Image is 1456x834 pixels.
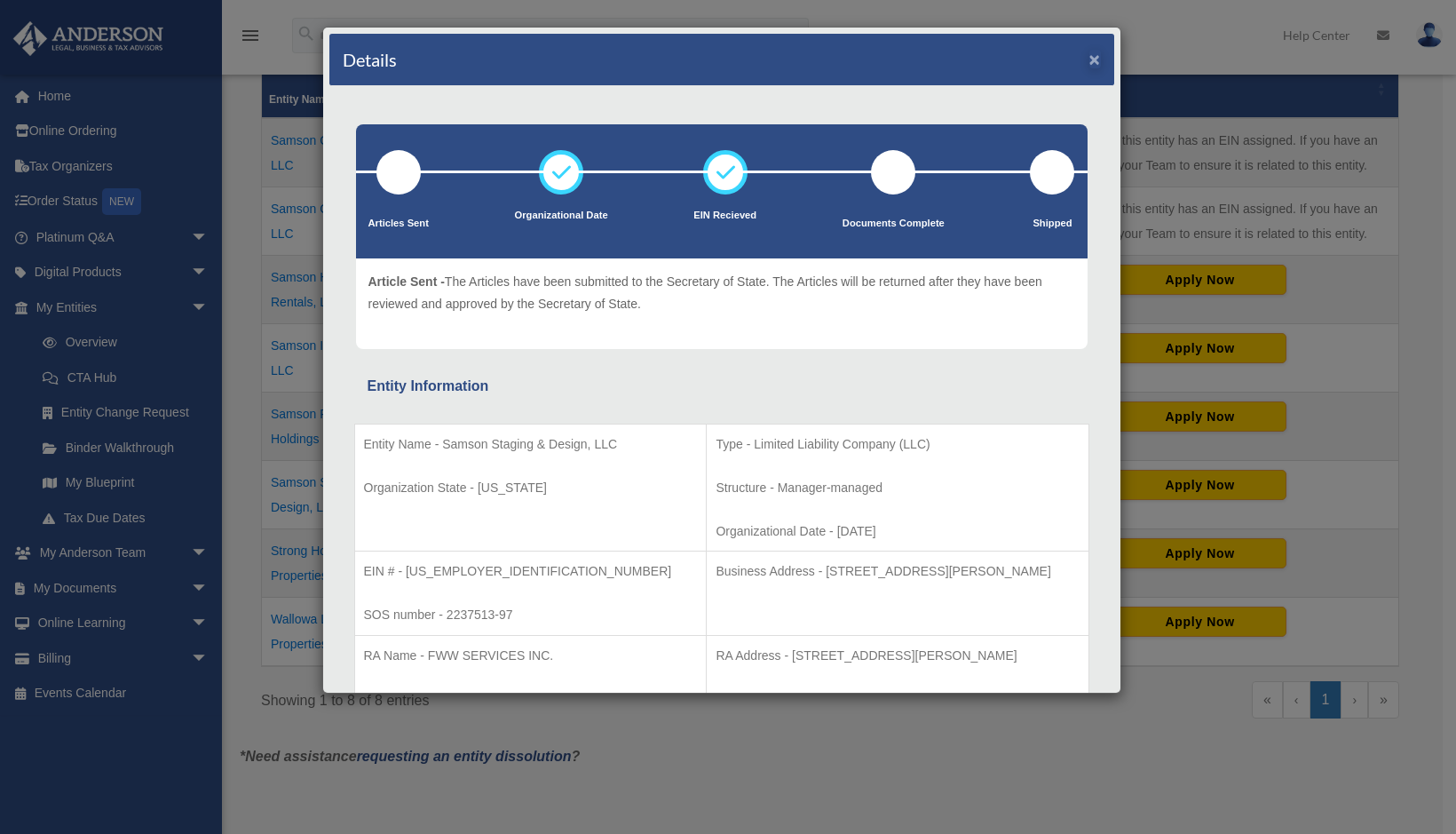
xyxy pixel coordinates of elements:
p: EIN # - [US_EMPLOYER_IDENTIFICATION_NUMBER] [364,560,698,583]
p: Entity Name - Samson Staging & Design, LLC [364,433,698,456]
p: RA Address - [STREET_ADDRESS][PERSON_NAME] [716,645,1079,667]
p: Nominee Info - false [716,688,1079,711]
p: EIN Recieved [693,207,756,225]
p: RA Name - FWW SERVICES INC. [364,645,698,667]
span: Article Sent - [368,274,445,289]
div: Entity Information [368,374,1076,399]
p: Business Address - [STREET_ADDRESS][PERSON_NAME] [716,560,1079,583]
button: × [1089,50,1101,68]
p: Documents Complete [843,215,945,233]
p: The Articles have been submitted to the Secretary of State. The Articles will be returned after t... [368,271,1075,314]
p: Articles Sent [368,215,429,233]
p: Organizational Date [515,207,608,225]
h4: Details [343,47,397,72]
p: Tax Matter Representative - Disregarded Entity [364,688,698,711]
p: Organizational Date - [DATE] [716,520,1079,543]
p: Shipped [1030,215,1074,233]
p: Organization State - [US_STATE] [364,477,698,499]
p: Type - Limited Liability Company (LLC) [716,433,1079,456]
p: SOS number - 2237513-97 [364,604,698,626]
p: Structure - Manager-managed [716,477,1079,499]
